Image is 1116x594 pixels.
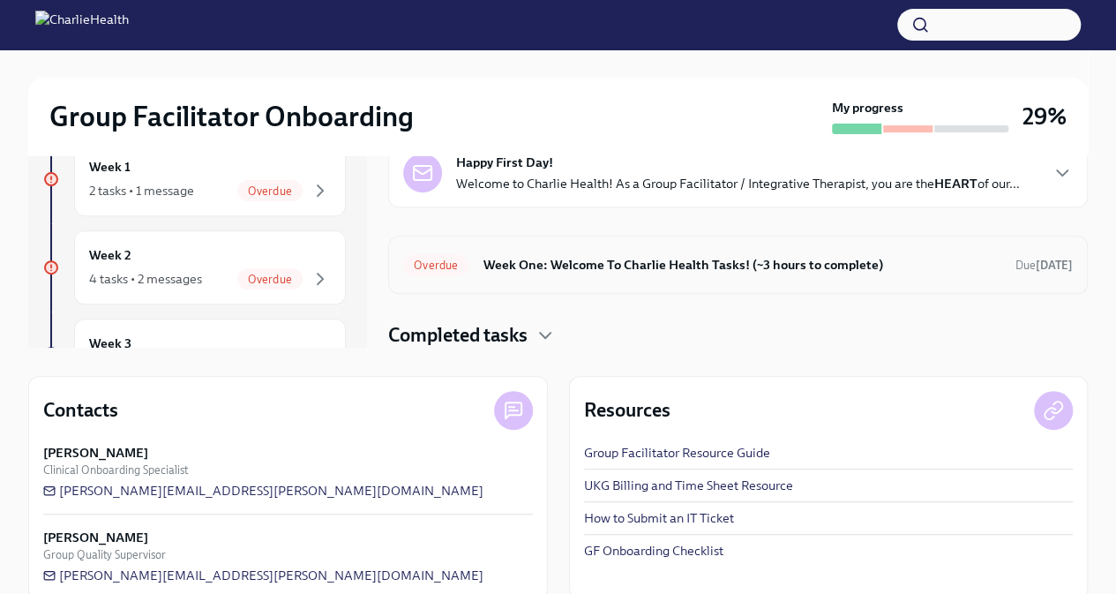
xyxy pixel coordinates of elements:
strong: [PERSON_NAME] [43,529,148,546]
span: Overdue [237,184,303,198]
div: 2 tasks • 1 message [89,182,194,199]
a: GF Onboarding Checklist [584,542,723,560]
a: Week 3 [42,319,346,393]
p: Welcome to Charlie Health! As a Group Facilitator / Integrative Therapist, you are the of our... [456,175,1020,192]
h2: Group Facilitator Onboarding [49,99,414,134]
h6: Week One: Welcome To Charlie Health Tasks! (~3 hours to complete) [483,255,1001,274]
strong: My progress [832,99,903,117]
h6: Week 2 [89,245,131,265]
h4: Completed tasks [388,322,528,349]
span: Group Quality Supervisor [43,546,166,563]
a: OverdueWeek One: Welcome To Charlie Health Tasks! (~3 hours to complete)Due[DATE] [403,251,1073,279]
a: How to Submit an IT Ticket [584,509,734,527]
strong: Happy First Day! [456,154,553,171]
strong: [DATE] [1036,259,1073,272]
a: [PERSON_NAME][EMAIL_ADDRESS][PERSON_NAME][DOMAIN_NAME] [43,482,483,500]
h3: 29% [1022,101,1067,132]
a: [PERSON_NAME][EMAIL_ADDRESS][PERSON_NAME][DOMAIN_NAME] [43,567,483,584]
h4: Resources [584,397,670,424]
span: Overdue [237,273,303,286]
a: UKG Billing and Time Sheet Resource [584,477,793,494]
strong: [PERSON_NAME] [43,444,148,462]
img: CharlieHealth [35,11,129,39]
span: Due [1015,259,1073,272]
div: Completed tasks [388,322,1088,349]
span: Overdue [403,259,468,272]
span: Clinical Onboarding Specialist [43,462,188,478]
span: September 14th, 2025 07:00 [1015,257,1073,274]
h4: Contacts [43,397,118,424]
a: Group Facilitator Resource Guide [584,444,770,462]
div: 4 tasks • 2 messages [89,270,202,288]
h6: Week 1 [89,157,131,177]
strong: HEART [934,176,977,192]
h6: Week 3 [89,334,131,353]
a: Week 24 tasks • 2 messagesOverdue [42,230,346,305]
a: Week 12 tasks • 1 messageOverdue [42,142,346,216]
